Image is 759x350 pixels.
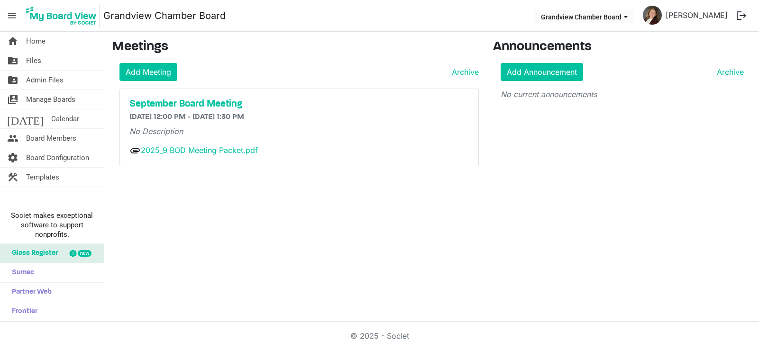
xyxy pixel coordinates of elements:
a: [PERSON_NAME] [662,6,732,25]
span: Sumac [7,263,34,282]
a: My Board View Logo [23,4,103,27]
span: Calendar [51,109,79,128]
span: Home [26,32,46,51]
span: Manage Boards [26,90,75,109]
p: No Description [129,126,469,137]
span: Frontier [7,302,37,321]
img: tJbYfo1-xh57VIH1gYN_mKnMRz4si02OYbcVZkzlKCxTqCbmiLbIdHyFreohGWq5yUaoa5ScBmu14Z88-zQ12Q_thumb.png [643,6,662,25]
span: Partner Web [7,283,52,302]
span: home [7,32,18,51]
span: [DATE] [7,109,44,128]
span: people [7,129,18,148]
a: Add Announcement [501,63,583,81]
span: Board Members [26,129,76,148]
p: No current announcements [501,89,744,100]
a: Archive [713,66,744,78]
a: Archive [448,66,479,78]
span: folder_shared [7,51,18,70]
span: settings [7,148,18,167]
span: menu [3,7,21,25]
h3: Announcements [493,39,751,55]
a: Add Meeting [119,63,177,81]
h6: [DATE] 12:00 PM - [DATE] 1:30 PM [129,113,469,122]
span: attachment [129,145,141,156]
span: Board Configuration [26,148,89,167]
button: logout [732,6,751,26]
span: Glass Register [7,244,58,263]
span: Admin Files [26,71,64,90]
span: switch_account [7,90,18,109]
a: 2025_9 BOD Meeting Packet.pdf [141,145,258,155]
span: construction [7,168,18,187]
span: Files [26,51,41,70]
a: September Board Meeting [129,99,469,110]
button: Grandview Chamber Board dropdownbutton [535,10,634,23]
img: My Board View Logo [23,4,100,27]
span: Templates [26,168,59,187]
a: © 2025 - Societ [350,331,409,341]
div: new [78,250,91,257]
a: Grandview Chamber Board [103,6,226,25]
span: folder_shared [7,71,18,90]
h3: Meetings [112,39,479,55]
span: Societ makes exceptional software to support nonprofits. [4,211,100,239]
